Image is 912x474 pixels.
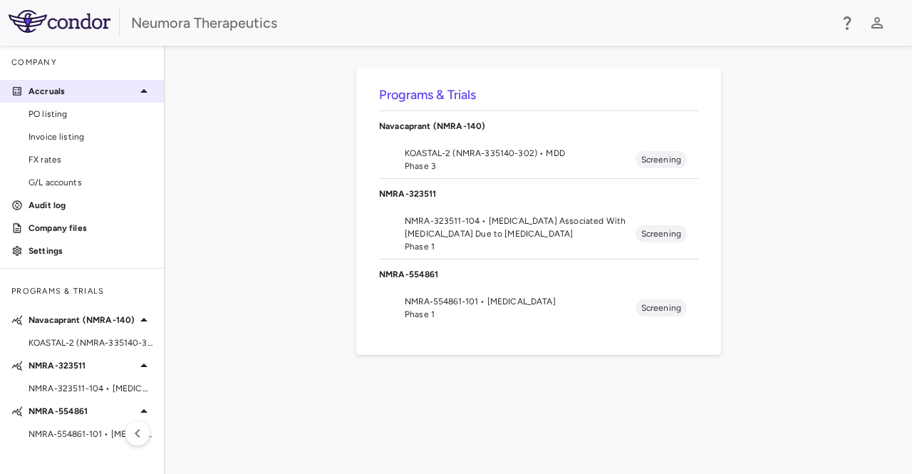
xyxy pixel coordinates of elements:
[28,314,135,326] p: Navacaprant (NMRA-140)
[379,86,698,105] h6: Programs & Trials
[28,85,135,98] p: Accruals
[28,359,135,372] p: NMRA-323511
[28,108,152,120] span: PO listing
[379,268,698,281] p: NMRA-554861
[636,302,687,314] span: Screening
[9,10,110,33] img: logo-full-SnFGN8VE.png
[379,209,698,259] li: NMRA-323511-104 • [MEDICAL_DATA] Associated With [MEDICAL_DATA] Due to [MEDICAL_DATA]Phase 1Scree...
[28,130,152,143] span: Invoice listing
[379,120,698,133] p: Navacaprant (NMRA-140)
[379,111,698,141] div: Navacaprant (NMRA-140)
[379,179,698,209] div: NMRA-323511
[405,215,636,240] span: NMRA-323511-104 • [MEDICAL_DATA] Associated With [MEDICAL_DATA] Due to [MEDICAL_DATA]
[636,227,687,240] span: Screening
[405,240,636,253] span: Phase 1
[28,336,152,349] span: KOASTAL-2 (NMRA-335140-302) • MDD
[28,244,152,257] p: Settings
[636,153,687,166] span: Screening
[28,405,135,418] p: NMRA-554861
[379,259,698,289] div: NMRA-554861
[379,141,698,178] li: KOASTAL-2 (NMRA-335140-302) • MDDPhase 3Screening
[405,160,636,172] span: Phase 3
[28,176,152,189] span: G/L accounts
[28,222,152,235] p: Company files
[28,199,152,212] p: Audit log
[28,153,152,166] span: FX rates
[28,428,152,440] span: NMRA‐554861‐101 • [MEDICAL_DATA]
[405,147,636,160] span: KOASTAL-2 (NMRA-335140-302) • MDD
[405,308,636,321] span: Phase 1
[405,295,636,308] span: NMRA‐554861‐101 • [MEDICAL_DATA]
[379,289,698,326] li: NMRA‐554861‐101 • [MEDICAL_DATA]Phase 1Screening
[28,382,152,395] span: NMRA-323511-104 • [MEDICAL_DATA] Associated With [MEDICAL_DATA] Due to [MEDICAL_DATA]
[379,187,698,200] p: NMRA-323511
[131,12,829,34] div: Neumora Therapeutics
